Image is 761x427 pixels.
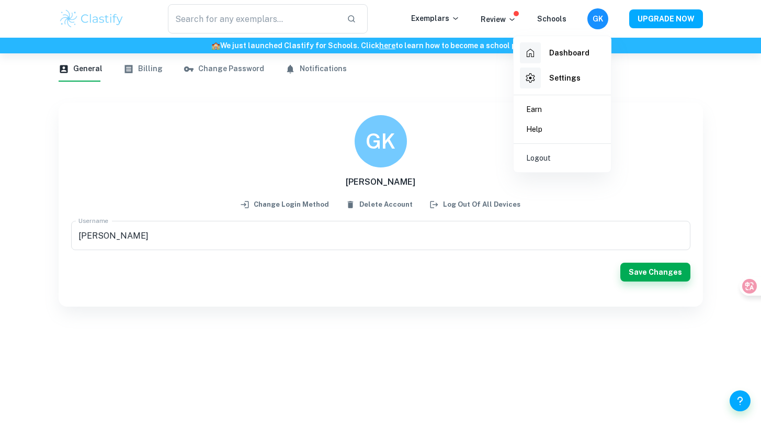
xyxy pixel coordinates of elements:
p: Help [526,123,542,135]
a: Settings [518,65,607,91]
h6: Dashboard [549,47,589,59]
a: Help [518,119,607,139]
p: Earn [526,104,542,115]
a: Earn [518,99,607,119]
p: Logout [526,152,551,164]
a: Dashboard [518,40,607,65]
h6: Settings [549,72,581,84]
